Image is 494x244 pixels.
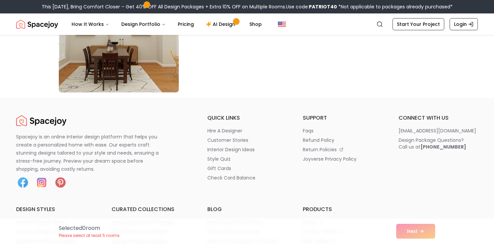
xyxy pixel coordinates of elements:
nav: Main [66,17,267,31]
h6: quick links [207,114,287,122]
h6: blog [207,205,287,213]
img: Instagram icon [35,176,48,189]
a: return policies [303,146,382,153]
a: style quiz [207,156,287,162]
p: hire a designer [207,127,242,134]
h6: connect with us [399,114,478,122]
b: PATRIOT40 [309,3,337,10]
a: Start Your Project [393,18,444,30]
span: Use code: [286,3,337,10]
a: Design Package Questions?Call us at[PHONE_NUMBER] [399,137,478,150]
a: hire a designer [207,127,287,134]
a: Spacejoy [16,114,67,127]
a: interior design ideas [207,146,287,153]
nav: Global [16,13,478,35]
p: return policies [303,146,337,153]
a: faqs [303,127,382,134]
a: refund policy [303,137,382,144]
img: United States [278,20,286,28]
span: *Not applicable to packages already purchased* [337,3,453,10]
a: check card balance [207,174,287,181]
a: Spacejoy [16,17,58,31]
p: joyverse privacy policy [303,156,357,162]
img: Spacejoy Logo [16,17,58,31]
img: Pinterest icon [54,176,67,189]
p: gift cards [207,165,231,172]
a: customer stories [207,137,287,144]
p: interior design ideas [207,146,255,153]
p: refund policy [303,137,334,144]
div: Design Package Questions? Call us at [399,137,466,150]
a: Pricing [172,17,199,31]
h6: support [303,114,382,122]
p: check card balance [207,174,255,181]
p: style quiz [207,156,231,162]
div: This [DATE], Bring Comfort Closer – Get 40% OFF All Design Packages + Extra 10% OFF on Multiple R... [42,3,453,10]
a: Login [450,18,478,30]
button: Design Portfolio [116,17,171,31]
button: How It Works [66,17,115,31]
h6: products [303,205,382,213]
p: Spacejoy is an online interior design platform that helps you create a personalized home with eas... [16,133,167,173]
img: Facebook icon [16,176,30,189]
a: joyverse privacy policy [303,156,382,162]
a: gift cards [207,165,287,172]
a: [EMAIL_ADDRESS][DOMAIN_NAME] [399,127,478,134]
p: Selected 0 room [59,224,120,232]
h6: design styles [16,205,95,213]
p: faqs [303,127,314,134]
b: [PHONE_NUMBER] [420,144,466,150]
p: Please select at least 5 rooms [59,233,120,238]
a: Shop [244,17,267,31]
p: customer stories [207,137,248,144]
img: Spacejoy Logo [16,114,67,127]
a: AI Design [201,17,243,31]
h6: curated collections [112,205,191,213]
p: [EMAIL_ADDRESS][DOMAIN_NAME] [399,127,476,134]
